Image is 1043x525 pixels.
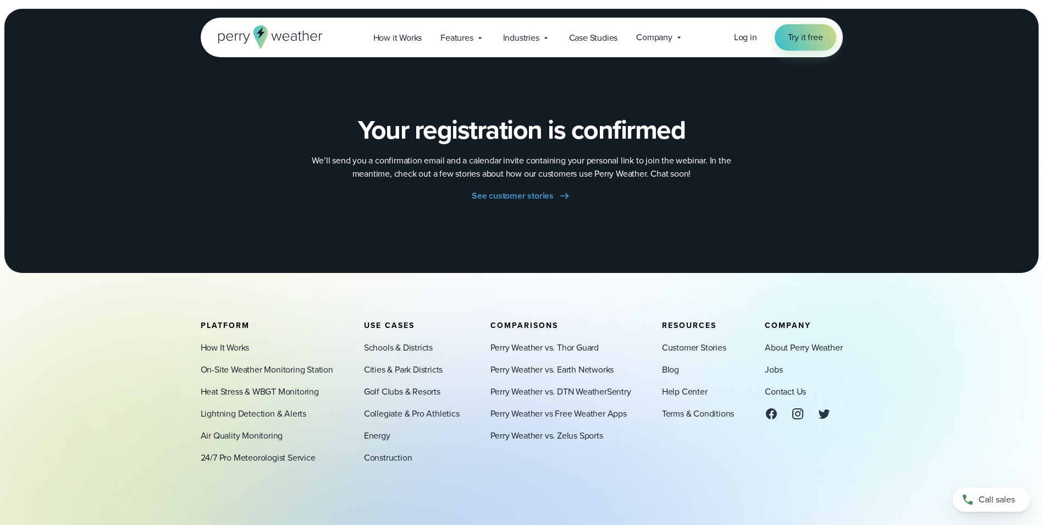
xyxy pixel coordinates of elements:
[662,363,679,376] a: Blog
[364,429,390,442] a: Energy
[490,407,627,420] a: Perry Weather vs Free Weather Apps
[201,385,319,398] a: Heat Stress & WBGT Monitoring
[472,189,554,203] span: See customer stories
[636,31,672,44] span: Company
[662,341,726,354] a: Customer Stories
[788,31,823,44] span: Try it free
[560,26,627,49] a: Case Studies
[358,114,685,145] h2: Your registration is confirmed
[490,385,631,398] a: Perry Weather vs. DTN WeatherSentry
[569,31,618,45] span: Case Studies
[953,488,1030,512] a: Call sales
[302,154,742,181] p: We’ll send you a confirmation email and a calendar invite containing your personal link to join t...
[201,407,306,420] a: Lightning Detection & Alerts
[662,407,734,420] a: Terms & Conditions
[201,429,283,442] a: Air Quality Monitoring
[364,26,432,49] a: How it Works
[662,320,716,331] span: Resources
[765,341,842,354] a: About Perry Weather
[503,31,539,45] span: Industries
[979,493,1015,506] span: Call sales
[775,24,836,51] a: Try it free
[201,341,250,354] a: How It Works
[765,385,806,398] a: Contact Us
[734,31,757,44] a: Log in
[364,385,440,398] a: Golf Clubs & Resorts
[490,320,558,331] span: Comparisons
[373,31,422,45] span: How it Works
[364,451,412,464] a: Construction
[364,363,443,376] a: Cities & Park Districts
[490,341,599,354] a: Perry Weather vs. Thor Guard
[364,407,460,420] a: Collegiate & Pro Athletics
[472,189,571,203] a: See customer stories
[490,429,603,442] a: Perry Weather vs. Zelus Sports
[201,451,316,464] a: 24/7 Pro Meteorologist Service
[765,320,811,331] span: Company
[662,385,708,398] a: Help Center
[364,341,433,354] a: Schools & Districts
[201,363,333,376] a: On-Site Weather Monitoring Station
[490,363,614,376] a: Perry Weather vs. Earth Networks
[364,320,415,331] span: Use Cases
[440,31,473,45] span: Features
[201,320,250,331] span: Platform
[734,31,757,43] span: Log in
[765,363,782,376] a: Jobs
